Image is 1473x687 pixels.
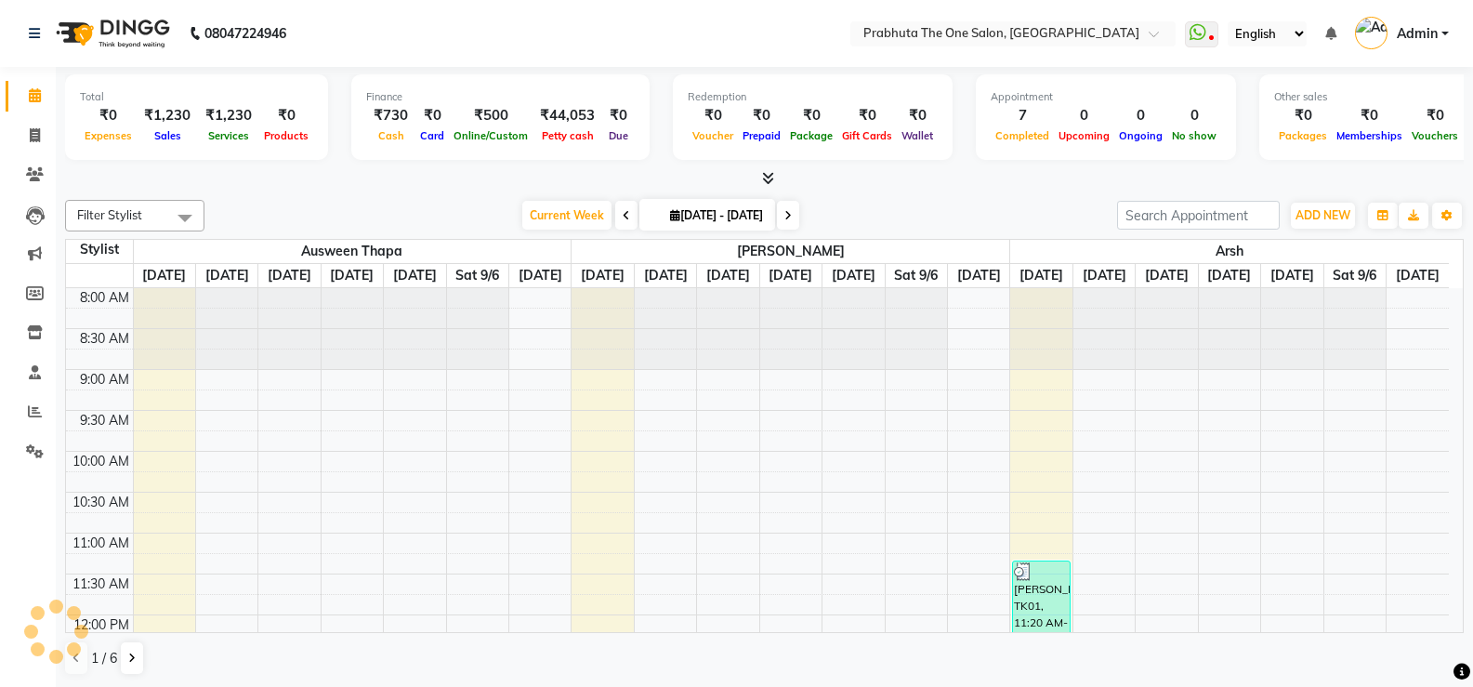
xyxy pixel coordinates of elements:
b: 08047224946 [204,7,286,59]
span: 1 / 6 [91,649,117,668]
a: September 1, 2025 [138,264,190,287]
div: Redemption [688,89,938,105]
a: September 1, 2025 [1016,264,1067,287]
div: 8:00 AM [76,288,133,308]
span: Due [604,129,633,142]
div: ₹44,053 [533,105,602,126]
div: 0 [1167,105,1221,126]
span: Expenses [80,129,137,142]
span: Memberships [1332,129,1407,142]
span: Gift Cards [837,129,897,142]
div: 7 [991,105,1054,126]
div: ₹1,230 [198,105,259,126]
div: ₹0 [1274,105,1332,126]
div: ₹500 [449,105,533,126]
div: 0 [1054,105,1114,126]
a: September 2, 2025 [640,264,691,287]
div: 9:30 AM [76,411,133,430]
span: Products [259,129,313,142]
img: logo [47,7,175,59]
a: September 4, 2025 [1203,264,1255,287]
input: Search Appointment [1117,201,1280,230]
div: ₹0 [785,105,837,126]
div: ₹1,230 [137,105,198,126]
a: September 6, 2025 [890,264,941,287]
span: ausween thapa [134,240,572,263]
a: September 3, 2025 [1141,264,1192,287]
a: September 5, 2025 [828,264,879,287]
div: ₹0 [837,105,897,126]
div: Appointment [991,89,1221,105]
div: 11:00 AM [69,534,133,553]
div: 11:30 AM [69,575,133,594]
div: [PERSON_NAME], TK01, 11:20 AM-12:20 PM, Haircut,[PERSON_NAME] [1013,561,1070,641]
a: September 7, 2025 [954,264,1005,287]
div: Finance [366,89,635,105]
span: Arsh [1010,240,1449,263]
div: ₹730 [366,105,415,126]
div: ₹0 [1332,105,1407,126]
span: Sales [150,129,186,142]
div: 10:00 AM [69,452,133,471]
span: Completed [991,129,1054,142]
span: Filter Stylist [77,207,142,222]
div: Stylist [66,240,133,259]
span: Wallet [897,129,938,142]
span: Upcoming [1054,129,1114,142]
span: Petty cash [537,129,598,142]
span: Cash [374,129,409,142]
a: September 6, 2025 [1329,264,1380,287]
span: [PERSON_NAME] [572,240,1009,263]
div: 0 [1114,105,1167,126]
div: 9:00 AM [76,370,133,390]
span: [DATE] - [DATE] [665,208,768,222]
a: September 5, 2025 [389,264,441,287]
span: Package [785,129,837,142]
span: Prepaid [738,129,785,142]
span: ADD NEW [1295,208,1350,222]
img: Admin [1355,17,1388,49]
div: 8:30 AM [76,329,133,349]
span: Current Week [522,201,612,230]
span: Card [415,129,449,142]
a: September 4, 2025 [765,264,816,287]
a: September 5, 2025 [1267,264,1318,287]
a: September 7, 2025 [515,264,566,287]
span: Voucher [688,129,738,142]
a: September 2, 2025 [1079,264,1130,287]
div: Total [80,89,313,105]
div: ₹0 [602,105,635,126]
a: September 7, 2025 [1392,264,1443,287]
span: Ongoing [1114,129,1167,142]
a: September 4, 2025 [326,264,377,287]
div: 10:30 AM [69,493,133,512]
a: September 3, 2025 [703,264,754,287]
span: Packages [1274,129,1332,142]
a: September 2, 2025 [202,264,253,287]
div: ₹0 [1407,105,1463,126]
div: 12:00 PM [70,615,133,635]
button: ADD NEW [1291,203,1355,229]
span: No show [1167,129,1221,142]
div: ₹0 [897,105,938,126]
a: September 3, 2025 [264,264,315,287]
span: Services [204,129,254,142]
div: ₹0 [688,105,738,126]
span: Admin [1397,24,1438,44]
a: September 1, 2025 [577,264,628,287]
div: ₹0 [738,105,785,126]
div: ₹0 [259,105,313,126]
div: ₹0 [415,105,449,126]
span: Online/Custom [449,129,533,142]
div: ₹0 [80,105,137,126]
a: September 6, 2025 [452,264,503,287]
span: Vouchers [1407,129,1463,142]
